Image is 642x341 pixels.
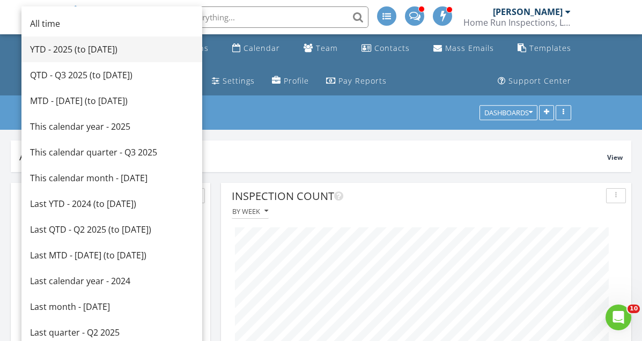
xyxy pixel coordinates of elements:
div: Last QTD - Q2 2025 (to [DATE]) [30,223,194,236]
div: Support Center [508,76,571,86]
button: Dashboards [479,106,537,121]
div: QTD - Q3 2025 (to [DATE]) [30,69,194,81]
a: Team [299,39,342,58]
span: 10 [628,305,640,313]
div: Home Run Inspections, LLC [463,17,571,28]
div: Last calendar year - 2024 [30,275,194,287]
a: Pay Reports [322,71,391,91]
iframe: Intercom live chat [606,305,631,330]
div: Last YTD - 2024 (to [DATE]) [30,197,194,210]
div: By week [232,207,268,215]
div: MTD - [DATE] (to [DATE]) [30,94,194,107]
div: Last quarter - Q2 2025 [30,326,194,339]
a: Mass Emails [429,39,498,58]
div: Calendar [243,43,280,53]
div: This calendar month - [DATE] [30,172,194,184]
a: Contacts [357,39,414,58]
div: Pay Reports [338,76,387,86]
a: Templates [513,39,575,58]
img: The Best Home Inspection Software - Spectora [64,5,88,29]
div: This calendar year - 2025 [30,120,194,133]
div: Mass Emails [445,43,494,53]
button: By week [232,204,269,219]
div: Inspection Count [232,188,602,204]
div: Last MTD - [DATE] (to [DATE]) [30,249,194,262]
div: Profile [284,76,309,86]
span: SPECTORA [95,5,183,28]
a: Calendar [228,39,284,58]
div: Alerts [19,149,607,164]
div: YTD - 2025 (to [DATE]) [30,43,194,56]
div: Contacts [374,43,410,53]
a: Settings [208,71,259,91]
div: This calendar quarter - Q3 2025 [30,146,194,159]
div: Dashboards [484,109,533,117]
div: [PERSON_NAME] [493,6,563,17]
div: Last month - [DATE] [30,300,194,313]
a: Company Profile [268,71,313,91]
span: View [607,153,623,162]
input: Search everything... [154,6,368,28]
div: Templates [529,43,571,53]
div: All time [30,17,194,30]
div: Team [316,43,338,53]
a: Support Center [493,71,575,91]
div: Settings [223,76,255,86]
